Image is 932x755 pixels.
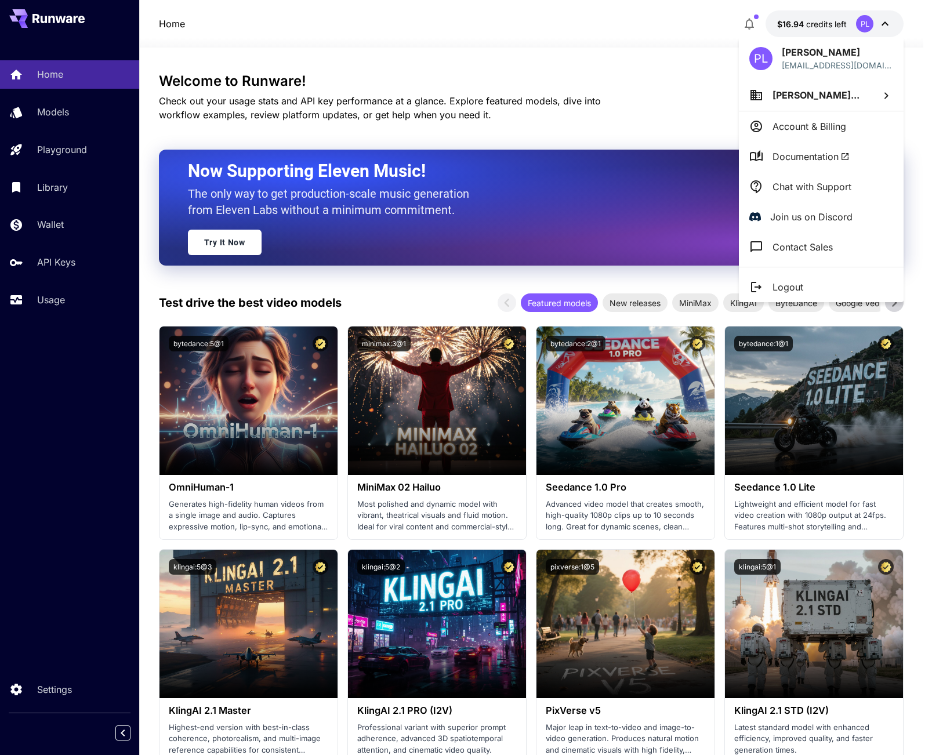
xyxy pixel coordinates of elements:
[773,240,833,254] p: Contact Sales
[770,210,853,224] p: Join us on Discord
[773,280,803,294] p: Logout
[749,47,773,70] div: PL
[782,59,893,71] p: [EMAIL_ADDRESS][DOMAIN_NAME]
[782,45,893,59] p: [PERSON_NAME]
[773,119,846,133] p: Account & Billing
[773,150,850,164] span: Documentation
[782,59,893,71] div: paulo@robotchat.com.br
[773,89,860,101] span: [PERSON_NAME]...
[773,180,851,194] p: Chat with Support
[739,79,904,111] button: [PERSON_NAME]...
